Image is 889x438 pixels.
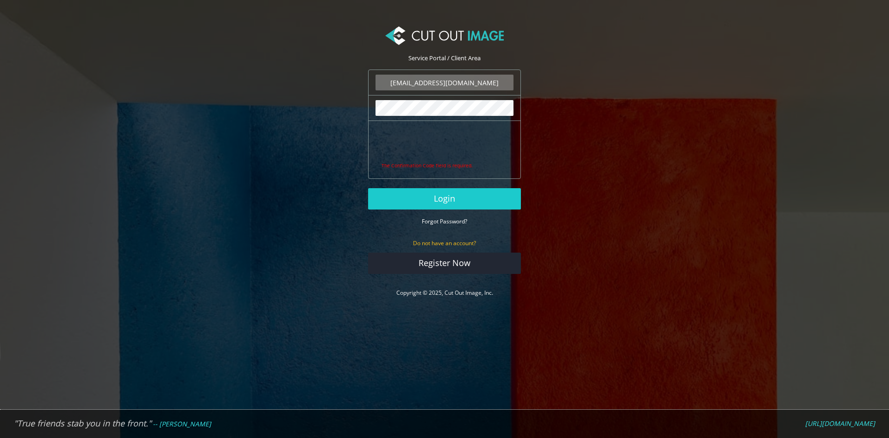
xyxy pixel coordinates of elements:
a: Copyright © 2025, Cut Out Image, Inc. [396,289,493,297]
iframe: reCAPTCHA [376,126,516,162]
img: Cut Out Image [385,26,504,45]
small: Do not have an account? [413,239,476,247]
em: -- [PERSON_NAME] [153,419,211,428]
a: [URL][DOMAIN_NAME] [805,419,875,428]
a: Forgot Password? [422,217,467,225]
em: "True friends stab you in the front." [14,418,151,429]
span: Service Portal / Client Area [408,54,481,62]
input: Email Address [376,75,513,90]
a: Register Now [368,253,521,274]
button: Login [368,188,521,209]
p: The Confirmation Code field is required. [382,162,513,169]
